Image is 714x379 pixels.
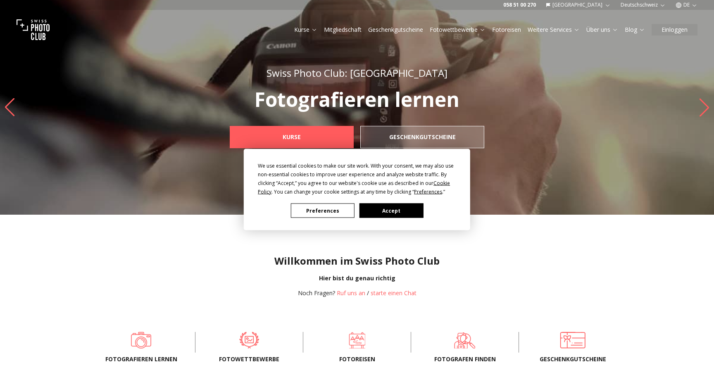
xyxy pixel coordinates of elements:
[359,204,423,218] button: Accept
[414,188,442,195] span: Preferences
[258,180,450,195] span: Cookie Policy
[291,204,355,218] button: Preferences
[258,161,456,196] div: We use essential cookies to make our site work. With your consent, we may also use non-essential ...
[244,149,470,230] div: Cookie Consent Prompt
